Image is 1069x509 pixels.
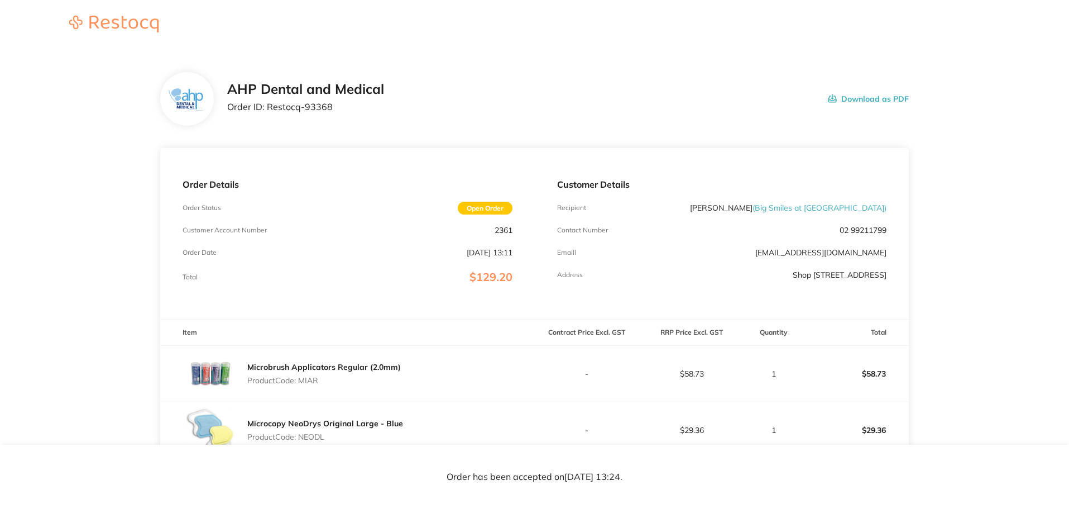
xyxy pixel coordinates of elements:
th: Contract Price Excl. GST [535,320,640,346]
p: [PERSON_NAME] [690,203,886,212]
span: $129.20 [469,270,512,284]
p: $29.36 [804,417,908,444]
th: Quantity [744,320,804,346]
p: Customer Account Number [183,226,267,234]
span: Open Order [458,202,512,215]
p: Contact Number [557,226,608,234]
th: Item [160,320,534,346]
p: $29.36 [640,426,744,435]
h2: AHP Dental and Medical [227,82,384,97]
p: Order ID: Restocq- 93368 [227,102,384,112]
p: 1 [745,426,803,435]
p: [DATE] 13:11 [467,248,512,257]
span: ( Big Smiles at [GEOGRAPHIC_DATA] ) [752,203,886,213]
p: Order Details [183,179,512,189]
p: Address [557,271,583,279]
p: Emaill [557,249,576,256]
img: ZzRhbXpsaw [183,402,238,458]
th: Total [804,320,909,346]
p: Shop [STREET_ADDRESS] [793,270,886,279]
a: Microcopy NeoDrys Original Large - Blue [247,418,403,429]
p: - [535,369,639,378]
th: RRP Price Excl. GST [639,320,744,346]
button: Download as PDF [828,82,909,116]
a: [EMAIL_ADDRESS][DOMAIN_NAME] [755,248,886,258]
p: Order Date [183,249,217,256]
p: 02 99211799 [840,226,886,235]
p: 2361 [495,226,512,235]
p: Customer Details [557,179,886,189]
p: Order has been accepted on [DATE] 13:24 . [447,472,622,482]
p: Order Status [183,204,221,212]
p: Total [183,273,198,281]
img: ZjN5bDlnNQ [169,88,205,110]
p: Product Code: MIAR [247,376,401,385]
p: $58.73 [640,369,744,378]
a: Microbrush Applicators Regular (2.0mm) [247,362,401,372]
p: Product Code: NEODL [247,432,403,441]
p: $58.73 [804,360,908,387]
a: Restocq logo [58,16,170,34]
img: NnBnanZqcA [183,346,238,402]
p: Recipient [557,204,586,212]
p: - [535,426,639,435]
img: Restocq logo [58,16,170,32]
p: 1 [745,369,803,378]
